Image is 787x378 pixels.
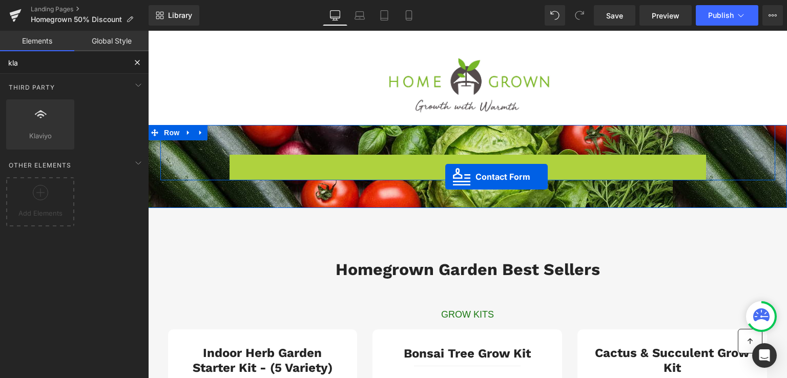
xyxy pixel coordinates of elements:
button: Publish [696,5,758,26]
span: Klaviyo [9,131,71,141]
span: Third Party [8,82,56,92]
a: Desktop [323,5,347,26]
span: Other Elements [8,160,72,170]
span: Preview [652,10,679,21]
span: Homegrown 50% Discount [31,15,122,24]
span: Add Elements [9,208,72,219]
a: Expand / Collapse [46,94,59,110]
button: More [762,5,783,26]
a: New Library [149,5,199,26]
span: Publish [708,11,734,19]
span: Row [13,94,34,110]
span: Save [606,10,623,21]
button: Redo [569,5,590,26]
a: Indoor Herb Garden Starter Kit - (5 Variety) [36,315,193,345]
div: Open Intercom Messenger [752,343,777,368]
a: Mobile [397,5,421,26]
a: Laptop [347,5,372,26]
a: Preview [639,5,692,26]
a: Landing Pages [31,5,149,13]
a: Bonsai Tree Grow Kit [256,316,383,330]
span: $30.00 [305,340,334,353]
a: Cactus & Succulent Grow Kit [446,315,603,345]
a: Tablet [372,5,397,26]
span: Library [168,11,192,20]
a: Expand / Collapse [34,94,47,110]
button: Undo [545,5,565,26]
h2: Homegrown Garden Best Sellers [20,229,619,248]
a: Global Style [74,31,149,51]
